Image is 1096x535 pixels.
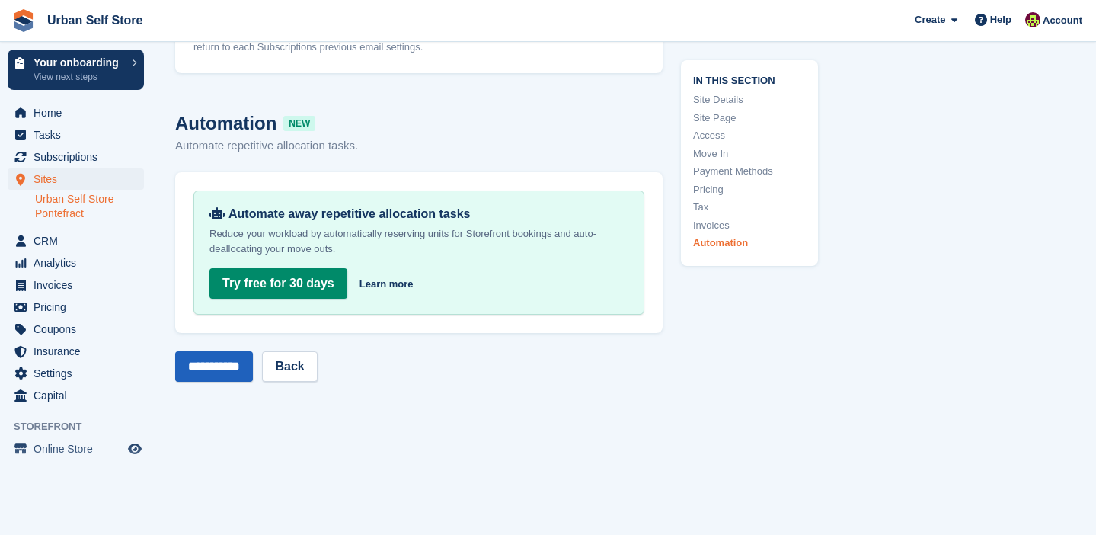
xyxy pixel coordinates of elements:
span: Coupons [34,319,125,340]
span: Insurance [34,341,125,362]
a: Automation [693,235,806,251]
h2: Automation [175,110,663,137]
span: CRM [34,230,125,251]
a: Move In [693,146,806,161]
span: Tasks [34,124,125,146]
a: Tax [693,200,806,215]
span: Home [34,102,125,123]
a: menu [8,102,144,123]
p: Your onboarding [34,57,124,68]
a: menu [8,230,144,251]
a: Pricing [693,181,806,197]
span: Create [915,12,945,27]
a: Access [693,128,806,143]
div: Automate away repetitive allocation tasks [209,207,628,222]
span: Invoices [34,274,125,296]
img: Dan Crosland [1025,12,1040,27]
span: Storefront [14,419,152,434]
span: In this section [693,72,806,86]
p: Reduce your workload by automatically reserving units for Storefront bookings and auto-deallocati... [209,226,628,257]
img: stora-icon-8386f47178a22dfd0bd8f6a31ec36ba5ce8667c1dd55bd0f319d3a0aa187defe.svg [12,9,35,32]
span: Help [990,12,1011,27]
a: Payment Methods [693,164,806,179]
span: Subscriptions [34,146,125,168]
p: Automate repetitive allocation tasks. [175,137,663,155]
span: Sites [34,168,125,190]
p: View next steps [34,70,124,84]
a: menu [8,385,144,406]
a: menu [8,341,144,362]
a: Urban Self Store Pontefract [35,192,144,221]
span: NEW [283,116,315,131]
a: menu [8,363,144,384]
span: Account [1043,13,1082,28]
a: Your onboarding View next steps [8,50,144,90]
a: menu [8,146,144,168]
a: menu [8,274,144,296]
a: Urban Self Store [41,8,149,33]
a: menu [8,438,144,460]
span: Pricing [34,296,125,318]
span: Capital [34,385,125,406]
span: Online Store [34,438,125,460]
a: menu [8,296,144,318]
a: Invoices [693,217,806,232]
a: Preview store [126,440,144,458]
a: Site Page [693,110,806,125]
a: Back [262,351,317,382]
a: Learn more [359,277,414,292]
a: menu [8,319,144,340]
a: Try free for 30 days [209,268,347,299]
span: Analytics [34,252,125,274]
a: menu [8,252,144,274]
a: Site Details [693,92,806,107]
a: menu [8,124,144,146]
span: Settings [34,363,125,384]
a: menu [8,168,144,190]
